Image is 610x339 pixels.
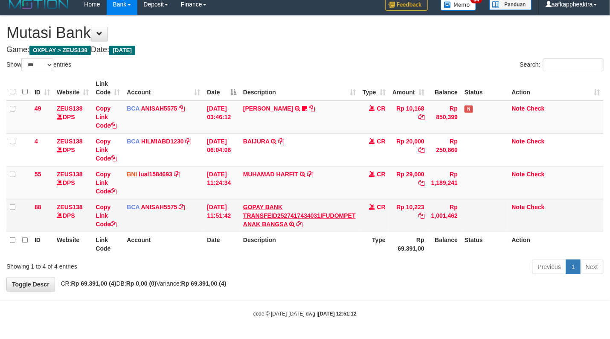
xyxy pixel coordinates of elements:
[123,232,203,256] th: Account
[29,46,91,55] span: OXPLAY > ZEUS138
[141,138,184,145] a: HILMIABD1230
[57,105,83,112] a: ZEUS138
[389,76,428,100] th: Amount: activate to sort column ascending
[428,199,461,232] td: Rp 1,001,462
[179,105,185,112] a: Copy ANISAH5575 to clipboard
[127,171,137,178] span: BNI
[53,100,92,134] td: DPS
[307,171,313,178] a: Copy MUHAMAD HARFIT to clipboard
[6,58,71,71] label: Show entries
[527,171,545,178] a: Check
[109,46,135,55] span: [DATE]
[508,76,604,100] th: Action: activate to sort column ascending
[512,138,525,145] a: Note
[418,179,424,186] a: Copy Rp 29,000 to clipboard
[53,133,92,166] td: DPS
[203,133,240,166] td: [DATE] 06:04:08
[359,232,389,256] th: Type
[127,105,139,112] span: BCA
[580,260,604,274] a: Next
[174,171,180,178] a: Copy lual1584693 to clipboard
[377,138,386,145] span: CR
[35,105,41,112] span: 49
[6,259,248,271] div: Showing 1 to 4 of 4 entries
[377,105,386,112] span: CR
[21,58,53,71] select: Showentries
[127,138,139,145] span: BCA
[253,311,357,317] small: code © [DATE]-[DATE] dwg |
[6,24,604,41] h1: Mutasi Bank
[141,105,177,112] a: ANISAH5575
[179,204,185,210] a: Copy ANISAH5575 to clipboard
[53,76,92,100] th: Website: activate to sort column ascending
[461,76,508,100] th: Status
[527,138,545,145] a: Check
[57,204,83,210] a: ZEUS138
[71,280,116,287] strong: Rp 69.391,00 (4)
[296,221,302,228] a: Copy GOPAY BANK TRANSFEID2527417434031IFUDOMPET ANAK BANGSA to clipboard
[527,105,545,112] a: Check
[57,280,227,287] span: CR: DB: Variance:
[92,76,123,100] th: Link Code: activate to sort column ascending
[123,76,203,100] th: Account: activate to sort column ascending
[53,166,92,199] td: DPS
[428,100,461,134] td: Rp 850,399
[6,277,55,292] a: Toggle Descr
[96,171,116,195] a: Copy Link Code
[512,171,525,178] a: Note
[53,232,92,256] th: Website
[389,100,428,134] td: Rp 10,168
[428,232,461,256] th: Balance
[389,199,428,232] td: Rp 10,223
[527,204,545,210] a: Check
[35,204,41,210] span: 88
[532,260,566,274] a: Previous
[418,114,424,120] a: Copy Rp 10,168 to clipboard
[465,105,473,113] span: Has Note
[6,46,604,54] h4: Game: Date:
[318,311,357,317] strong: [DATE] 12:51:12
[203,232,240,256] th: Date
[243,138,270,145] a: BAIJURA
[57,138,83,145] a: ZEUS138
[512,105,525,112] a: Note
[96,204,116,228] a: Copy Link Code
[31,232,53,256] th: ID
[127,204,139,210] span: BCA
[389,232,428,256] th: Rp 69.391,00
[377,171,386,178] span: CR
[512,204,525,210] a: Note
[96,105,116,129] a: Copy Link Code
[389,166,428,199] td: Rp 29,000
[520,58,604,71] label: Search:
[428,76,461,100] th: Balance
[186,138,192,145] a: Copy HILMIABD1230 to clipboard
[389,133,428,166] td: Rp 20,000
[543,58,604,71] input: Search:
[53,199,92,232] td: DPS
[203,166,240,199] td: [DATE] 11:24:34
[240,76,359,100] th: Description: activate to sort column ascending
[203,76,240,100] th: Date: activate to sort column descending
[418,146,424,153] a: Copy Rp 20,000 to clipboard
[461,232,508,256] th: Status
[243,171,298,178] a: MUHAMAD HARFIT
[203,199,240,232] td: [DATE] 11:51:42
[243,204,356,228] a: GOPAY BANK TRANSFEID2527417434031IFUDOMPET ANAK BANGSA
[418,212,424,219] a: Copy Rp 10,223 to clipboard
[428,166,461,199] td: Rp 1,189,241
[139,171,172,178] a: lual1584693
[566,260,581,274] a: 1
[203,100,240,134] td: [DATE] 03:46:12
[35,171,41,178] span: 55
[309,105,315,112] a: Copy INA PAUJANAH to clipboard
[126,280,157,287] strong: Rp 0,00 (0)
[243,105,293,112] a: [PERSON_NAME]
[240,232,359,256] th: Description
[508,232,604,256] th: Action
[428,133,461,166] td: Rp 250,860
[31,76,53,100] th: ID: activate to sort column ascending
[181,280,227,287] strong: Rp 69.391,00 (4)
[92,232,123,256] th: Link Code
[35,138,38,145] span: 4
